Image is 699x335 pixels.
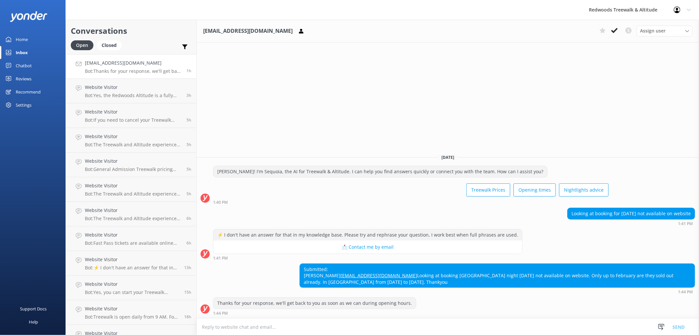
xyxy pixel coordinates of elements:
[66,153,196,177] a: Website VisitorBot:General Admission Treewalk pricing starts at $42 for adults (16+ years) and $2...
[16,33,28,46] div: Home
[186,117,191,123] span: Sep 24 2025 08:53am (UTC +12:00) Pacific/Auckland
[186,191,191,197] span: Sep 24 2025 08:48am (UTC +12:00) Pacific/Auckland
[66,177,196,202] a: Website VisitorBot:The Treewalk and Altitude experiences are great all-weather activities, and th...
[300,264,695,288] div: Submitted: [PERSON_NAME] Looking at booking [GEOGRAPHIC_DATA] night [DATE] not available on websi...
[678,222,693,226] strong: 1:41 PM
[186,240,191,246] span: Sep 24 2025 07:52am (UTC +12:00) Pacific/Auckland
[85,216,182,221] p: Bot: The Treewalk and Altitude experiences are generally open in all weather conditions, includin...
[71,40,93,50] div: Open
[213,311,228,315] strong: 1:44 PM
[85,68,182,74] p: Bot: Thanks for your response, we'll get back to you as soon as we can during opening hours.
[568,208,695,219] div: Looking at booking for [DATE] not available on website
[213,256,228,260] strong: 1:41 PM
[85,231,182,239] h4: Website Visitor
[678,290,693,294] strong: 1:44 PM
[184,265,191,270] span: Sep 24 2025 01:10am (UTC +12:00) Pacific/Auckland
[85,108,182,115] h4: Website Visitor
[186,216,191,221] span: Sep 24 2025 08:44am (UTC +12:00) Pacific/Auckland
[66,54,196,79] a: [EMAIL_ADDRESS][DOMAIN_NAME]Bot:Thanks for your response, we'll get back to you as soon as we can...
[66,226,196,251] a: Website VisitorBot:Fast Pass tickets are available online only during peak periods and in limited...
[66,276,196,300] a: Website VisitorBot:Yes, you can start your Treewalk combo visit either during the day or at night...
[66,251,196,276] a: Website VisitorBot:⚡ I don't have an answer for that in my knowledge base. Please try and rephras...
[66,300,196,325] a: Website VisitorBot:Treewalk is open daily from 9 AM. For last ticket sold times, please check our...
[437,155,458,160] span: [DATE]
[66,128,196,153] a: Website VisitorBot:The Treewalk and Altitude experiences are great all-weather activities, and th...
[16,59,32,72] div: Chatbot
[637,26,692,36] div: Assign User
[16,85,41,98] div: Recommend
[184,314,191,320] span: Sep 23 2025 08:11pm (UTC +12:00) Pacific/Auckland
[85,281,179,288] h4: Website Visitor
[300,289,695,294] div: Sep 24 2025 01:44pm (UTC +12:00) Pacific/Auckland
[213,256,522,260] div: Sep 24 2025 01:41pm (UTC +12:00) Pacific/Auckland
[16,46,28,59] div: Inbox
[559,183,609,197] button: Nightlights advice
[85,240,182,246] p: Bot: Fast Pass tickets are available online only during peak periods and in limited quantities. I...
[213,200,609,204] div: Sep 24 2025 01:40pm (UTC +12:00) Pacific/Auckland
[203,27,293,35] h3: [EMAIL_ADDRESS][DOMAIN_NAME]
[213,200,228,204] strong: 1:40 PM
[85,133,182,140] h4: Website Visitor
[213,298,416,309] div: Thanks for your response, we'll get back to you as soon as we can during opening hours.
[567,221,695,226] div: Sep 24 2025 01:41pm (UTC +12:00) Pacific/Auckland
[85,157,182,165] h4: Website Visitor
[85,142,182,148] p: Bot: The Treewalk and Altitude experiences are great all-weather activities, and the forest is of...
[97,40,122,50] div: Closed
[186,68,191,73] span: Sep 24 2025 01:44pm (UTC +12:00) Pacific/Auckland
[85,256,179,263] h4: Website Visitor
[85,265,179,271] p: Bot: ⚡ I don't have an answer for that in my knowledge base. Please try and rephrase your questio...
[213,241,522,254] button: 📩 Contact me by email
[466,183,510,197] button: Treewalk Prices
[66,79,196,103] a: Website VisitorBot:Yes, the Redwoods Altitude is a fully guided tour, with at least one guide for...
[71,41,97,49] a: Open
[213,311,416,315] div: Sep 24 2025 01:44pm (UTC +12:00) Pacific/Auckland
[186,142,191,147] span: Sep 24 2025 08:50am (UTC +12:00) Pacific/Auckland
[66,202,196,226] a: Website VisitorBot:The Treewalk and Altitude experiences are generally open in all weather condit...
[85,117,182,123] p: Bot: If you need to cancel your Treewalk tickets, please contact us at [EMAIL_ADDRESS][DOMAIN_NAM...
[85,289,179,295] p: Bot: Yes, you can start your Treewalk combo visit either during the day or at night and then retu...
[85,314,179,320] p: Bot: Treewalk is open daily from 9 AM. For last ticket sold times, please check our website FAQs ...
[184,289,191,295] span: Sep 23 2025 11:29pm (UTC +12:00) Pacific/Auckland
[10,11,48,22] img: yonder-white-logo.png
[20,302,47,315] div: Support Docs
[85,305,179,312] h4: Website Visitor
[29,315,38,328] div: Help
[340,272,417,279] a: [EMAIL_ADDRESS][DOMAIN_NAME]
[640,27,666,34] span: Assign user
[213,229,522,241] div: ⚡ I don't have an answer for that in my knowledge base. Please try and rephrase your question, I ...
[213,166,547,177] div: [PERSON_NAME]! I'm Sequoia, the AI for Treewalk & Altitude. I can help you find answers quickly o...
[186,93,191,98] span: Sep 24 2025 11:30am (UTC +12:00) Pacific/Auckland
[514,183,556,197] button: Opening times
[71,25,191,37] h2: Conversations
[85,59,182,67] h4: [EMAIL_ADDRESS][DOMAIN_NAME]
[85,84,182,91] h4: Website Visitor
[97,41,125,49] a: Closed
[85,191,182,197] p: Bot: The Treewalk and Altitude experiences are great all-weather activities, and the forest can b...
[16,98,31,112] div: Settings
[16,72,31,85] div: Reviews
[85,93,182,98] p: Bot: Yes, the Redwoods Altitude is a fully guided tour, with at least one guide for every 8 parti...
[66,103,196,128] a: Website VisitorBot:If you need to cancel your Treewalk tickets, please contact us at [EMAIL_ADDRE...
[186,166,191,172] span: Sep 24 2025 08:50am (UTC +12:00) Pacific/Auckland
[85,182,182,189] h4: Website Visitor
[85,166,182,172] p: Bot: General Admission Treewalk pricing starts at $42 for adults (16+ years) and $26 for children...
[85,207,182,214] h4: Website Visitor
